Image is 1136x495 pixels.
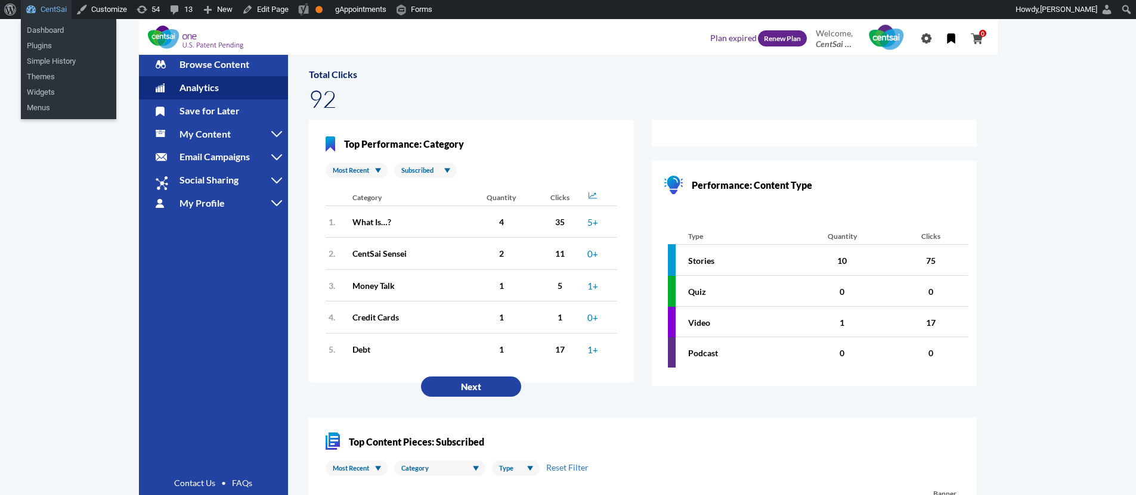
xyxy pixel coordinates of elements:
img: CentSai [148,26,243,49]
td: CentSai Sensei [349,238,467,270]
li: • [220,477,227,489]
th: Clicks [536,188,584,206]
a: My Content [139,123,288,146]
span: Top Content Pieces: Subscribed [340,432,484,449]
a: Simple History [21,54,116,69]
div: OK [315,6,323,13]
span: CentSai INC [816,39,852,49]
th: Quantity [790,228,894,245]
a: Reset Filter [546,462,589,472]
th: Category [349,188,467,206]
img: User [869,24,903,50]
td: 4 [467,206,536,238]
div: Total Clicks [300,68,986,116]
td: Debt [349,333,467,365]
th: Clicks [894,228,968,245]
th: 2. [326,238,350,270]
span: Analytics [179,82,219,93]
a: Social Sharing [139,169,288,192]
td: 0+ [584,301,617,334]
td: 1+ [584,269,617,301]
a: Browse Content [139,53,288,76]
td: 0 [894,275,968,306]
td: Money Talk [349,269,467,301]
th: Type [685,228,790,245]
td: 1 [790,306,894,337]
a: Dashboard [21,23,116,38]
a: FAQs [229,477,255,489]
td: Quiz [685,275,790,306]
span: Top Performance: Category [335,135,464,151]
td: Credit Cards [349,301,467,334]
td: 35 [536,206,584,238]
td: Stories [685,244,790,275]
ul: CentSai [21,66,116,119]
td: 1 [467,269,536,301]
td: 17 [894,306,968,337]
ul: CentSai [21,19,116,73]
td: 5 [536,269,584,301]
a: Plugins [21,38,116,54]
span: Email Campaigns [179,151,250,162]
td: 1 [467,301,536,334]
a: 0 [963,33,990,44]
a: Next [421,376,521,397]
div: Plan expired [710,30,810,46]
td: 5+ [584,206,617,238]
td: Video [685,306,790,337]
span: 0 [979,30,986,37]
a: Contact Us [171,477,218,489]
span: [PERSON_NAME] [1040,5,1097,14]
span: Save for Later [179,105,240,116]
span: My Profile [179,197,225,208]
td: 1 [467,333,536,365]
th: 1. [326,206,350,238]
td: 0 [790,275,894,306]
td: 1+ [584,333,617,365]
th: 5. [326,333,350,365]
td: 17 [536,333,584,365]
td: 10 [790,244,894,275]
th: Quantity [467,188,536,206]
td: 11 [536,238,584,270]
span: Performance: Content Type [683,176,812,192]
a: Widgets [21,85,116,100]
a: Save for Later [139,99,288,123]
td: 2 [467,238,536,270]
th: 3. [326,269,350,301]
span: Browse Content [179,58,249,70]
a: Menus [21,100,116,116]
td: 0 [790,337,894,368]
a: My Profile [139,192,288,215]
a: Renew Plan [758,30,807,46]
a: Themes [21,69,116,85]
td: Podcast [685,337,790,368]
td: 0 [894,337,968,368]
a: Analytics [139,76,288,99]
td: 0+ [584,238,617,270]
span: My Content [179,128,231,139]
td: What Is…? [349,206,467,238]
div: Welcome, [816,28,853,49]
td: 75 [894,244,968,275]
span: Social Sharing [179,174,239,185]
span: 92 [309,82,977,116]
a: Email Campaigns [139,145,288,169]
td: 1 [536,301,584,334]
th: 4. [326,301,350,334]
